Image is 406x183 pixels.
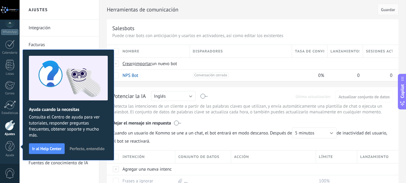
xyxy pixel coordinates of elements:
span: 0 [390,73,392,78]
span: Conjunto de datos [178,154,219,160]
span: Disparadores [193,49,223,54]
span: 0 [357,73,360,78]
div: 0% [292,70,324,81]
span: Ir al Help Center [32,147,61,151]
button: Inglés [151,91,196,101]
span: Perfecto, entendido [70,147,104,151]
span: 5 minutos [295,130,314,136]
span: un nuevo bot [152,61,177,67]
a: Facturas [29,36,93,53]
span: importar [135,61,152,67]
div: Ayuda [1,153,19,157]
span: Sesiones activas [366,49,392,54]
span: Acción [234,154,249,160]
div: Correo [1,92,19,96]
div: Listas [1,72,19,76]
span: 0% [318,73,324,78]
h2: Herramientas de comunicación [107,4,376,16]
p: Puede crear bots con anticipación y usarlos en activadores, así como editar los existentes [112,33,393,39]
span: Lanzamientos totales [330,49,360,54]
div: 0 [327,70,360,81]
span: Conversación cerrada [193,73,229,78]
span: Copilot [399,84,405,98]
span: o [133,61,135,67]
a: NPS Bot [122,73,138,78]
li: Integración [20,20,99,36]
span: Cuando un usuario de Kommo se une a un chat, el bot entrará en modo descanso. Después de [112,128,336,138]
span: Guardar [381,8,395,12]
div: 0 [363,70,392,81]
span: de inactividad del usuario, el bot se reactivará. [112,128,393,144]
span: Límite [319,154,333,160]
a: Fuentes de conocimiento de IA [29,155,93,172]
div: WhatsApp [1,29,18,35]
button: Guardar [378,4,398,15]
div: Dejar el mensaje sin respuesta [112,116,393,128]
li: Facturas [20,36,99,53]
p: Detecta las intenciones de un cliente a partir de las palabras claves que utilizan, y envía autom... [112,103,393,115]
div: Salesbots [112,25,135,32]
span: Nombre [122,49,139,54]
span: Crear [122,61,133,67]
h2: Ayuda cuando la necesitas [29,107,108,112]
div: Estadísticas [1,111,19,115]
a: Integración [29,20,93,36]
span: Lanzamiento [360,154,389,160]
button: Perfecto, entendido [67,144,107,153]
div: Calendario [1,51,19,55]
div: Potenciar la IA [112,93,146,100]
li: Fuentes de conocimiento de IA [20,155,99,171]
div: Agregar una nueva intención [119,163,172,175]
span: Inglés [154,93,166,99]
button: Ir al Help Center [29,143,65,154]
div: Ajustes [1,132,19,136]
span: Tasa de conversión [295,49,324,54]
button: 5 minutos [292,128,336,138]
span: Consulta el Centro de ayuda para ver tutoriales, responder preguntas frecuentes, obtener soporte ... [29,114,108,138]
span: Intención [122,154,145,160]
